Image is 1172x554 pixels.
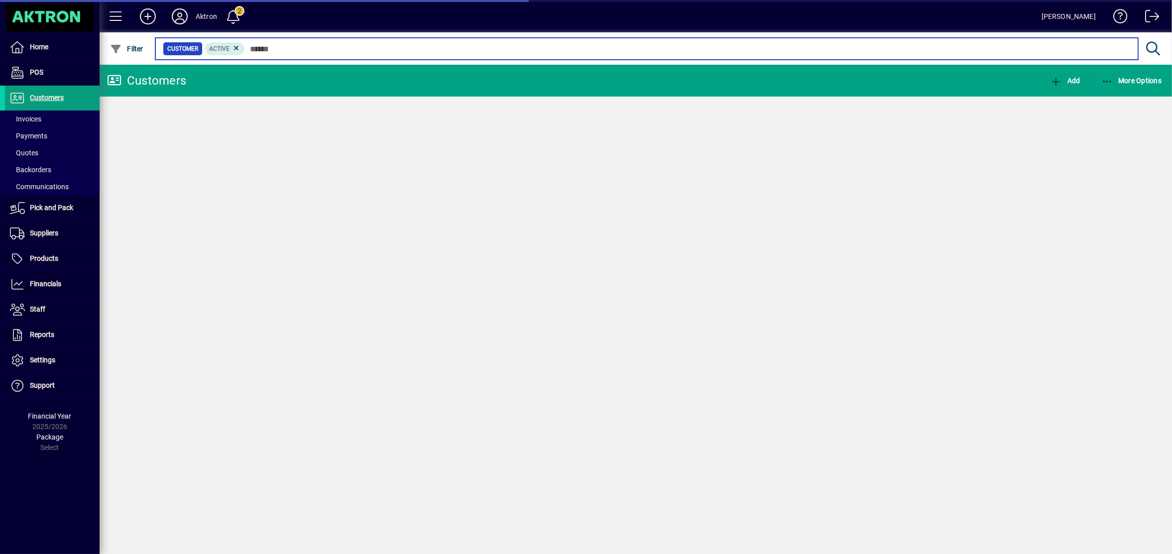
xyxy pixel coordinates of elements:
span: Suppliers [30,229,58,237]
a: Settings [5,348,100,373]
span: Backorders [10,166,51,174]
a: Payments [5,127,100,144]
span: Financials [30,280,61,288]
span: Settings [30,356,55,364]
a: Support [5,373,100,398]
button: More Options [1099,72,1165,90]
a: Logout [1138,2,1160,34]
a: Financials [5,272,100,297]
button: Profile [164,7,196,25]
button: Add [1048,72,1082,90]
a: Suppliers [5,221,100,246]
span: Filter [110,45,143,53]
a: Home [5,35,100,60]
a: Knowledge Base [1106,2,1128,34]
span: Reports [30,331,54,338]
a: Pick and Pack [5,196,100,221]
span: Customer [167,44,198,54]
span: More Options [1101,77,1162,85]
a: Reports [5,323,100,347]
span: Active [209,45,230,52]
a: Staff [5,297,100,322]
span: Invoices [10,115,41,123]
span: Pick and Pack [30,204,73,212]
a: Quotes [5,144,100,161]
span: POS [30,68,43,76]
span: Payments [10,132,47,140]
span: Financial Year [28,412,72,420]
span: Support [30,381,55,389]
span: Quotes [10,149,38,157]
a: Backorders [5,161,100,178]
span: Customers [30,94,64,102]
span: Communications [10,183,69,191]
mat-chip: Activation Status: Active [205,42,245,55]
div: [PERSON_NAME] [1042,8,1096,24]
span: Add [1050,77,1080,85]
a: POS [5,60,100,85]
span: Staff [30,305,45,313]
button: Filter [108,40,146,58]
a: Products [5,246,100,271]
div: Aktron [196,8,217,24]
a: Invoices [5,111,100,127]
div: Customers [107,73,186,89]
span: Package [36,433,63,441]
a: Communications [5,178,100,195]
span: Products [30,254,58,262]
span: Home [30,43,48,51]
button: Add [132,7,164,25]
